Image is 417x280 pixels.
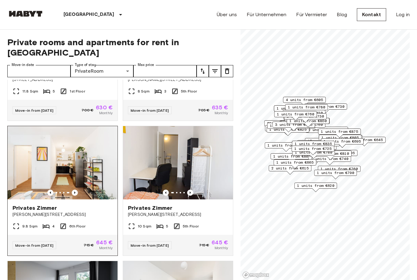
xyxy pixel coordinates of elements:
span: 1 units from €725 [294,146,332,151]
span: 2 units from €615 [271,165,309,171]
div: Map marker [314,170,357,179]
a: Mapbox logo [242,271,269,278]
span: 5th Floor [183,224,199,229]
a: Über uns [217,11,237,18]
span: 635 € [212,105,228,110]
span: 1 units from €760 [277,111,314,117]
button: Previous image [72,190,78,196]
div: Map marker [274,159,316,169]
div: Map marker [269,165,311,175]
span: Move-in from [DATE] [15,243,53,248]
span: 1 units from €875 [321,129,358,134]
span: 1 units from €780 [288,104,325,110]
img: Marketing picture of unit DE-01-302-014-01 [123,126,233,199]
span: [PERSON_NAME][STREET_ADDRESS] [128,212,228,218]
span: 5 [53,89,55,94]
span: Privates Zimmer [128,204,172,212]
div: Map marker [281,121,323,130]
a: Previous imagePrevious imagePrivates Zimmer[PERSON_NAME][STREET_ADDRESS]9.8 Sqm46th FloorMove-in ... [7,126,118,256]
span: Privates Zimmer [13,204,57,212]
span: [STREET_ADDRESS] [13,77,113,83]
span: 705 € [198,107,209,113]
span: 1 units from €620 [285,110,323,116]
label: Move-in date [12,62,34,67]
span: 645 € [96,240,113,245]
a: Für Vermieter [296,11,327,18]
div: Map marker [318,129,361,138]
a: Blog [337,11,347,18]
span: 645 € [212,240,228,245]
img: Habyt [7,11,44,17]
span: 1 units from €835 [295,141,332,147]
div: Map marker [305,138,350,147]
span: 6th Floor [69,224,85,229]
label: Max price [138,62,154,67]
div: Map marker [264,120,309,130]
span: 1 units from €850 [289,118,327,124]
div: Map marker [272,122,315,131]
div: Map marker [283,97,326,106]
span: 700 € [82,107,93,113]
span: 715 € [199,242,209,248]
span: 21 units from €655 [267,121,306,126]
div: Map marker [265,142,307,152]
span: 1st Floor [70,89,85,94]
span: 1 units from €895 [270,123,307,129]
div: Map marker [321,138,364,148]
span: 3 units from €655 [283,121,321,126]
span: 3 units from €625 [275,122,312,127]
span: 1 units from €695 [324,139,361,144]
div: Map marker [292,141,335,150]
div: Map marker [285,104,328,114]
span: Private rooms and apartments for rent in [GEOGRAPHIC_DATA] [7,37,233,58]
a: Für Unternehmen [247,11,286,18]
div: Map marker [267,123,310,132]
span: 10 Sqm [138,224,151,229]
span: [PERSON_NAME][STREET_ADDRESS] [13,212,113,218]
button: Previous image [163,190,169,196]
div: Map marker [304,104,347,113]
span: 1 units from €620 [277,106,314,111]
div: PrivateRoom [71,65,134,77]
span: Move-in from [DATE] [131,243,169,248]
div: Map marker [274,111,317,121]
a: Kontakt [357,8,386,21]
span: 1 units from €730 [287,114,324,119]
div: Map marker [318,166,361,175]
div: Map marker [280,121,325,130]
span: Monthly [215,245,228,251]
div: Map marker [274,105,317,115]
div: Map marker [319,135,361,144]
div: Map marker [343,137,386,146]
span: 4 [52,224,55,229]
span: 1 units from €810 [312,151,349,156]
div: Map marker [297,140,340,150]
button: tune [197,65,209,77]
div: Map marker [308,156,351,165]
div: Map marker [294,183,337,192]
span: 11.8 Sqm [22,89,38,94]
span: Monthly [99,245,113,251]
span: 1 units from €905 [267,143,305,148]
div: Map marker [270,153,313,163]
input: Choose date [7,65,71,77]
span: Monthly [215,110,228,116]
span: 3 [164,89,166,94]
span: 1 units from €800 [273,154,310,159]
label: Type of stay [75,62,96,67]
a: Marketing picture of unit DE-01-302-014-01Previous imagePrevious imagePrivates Zimmer[PERSON_NAME... [123,126,233,256]
button: tune [209,65,221,77]
button: tune [221,65,233,77]
p: [GEOGRAPHIC_DATA] [63,11,114,18]
button: Previous image [47,190,53,196]
span: 6 units from €645 [346,137,383,143]
div: Map marker [292,146,334,155]
span: 1 units from €875 [300,140,337,146]
button: Previous image [187,190,193,196]
span: 1 units from €790 [317,170,354,176]
span: 1 units from €730 [307,104,344,109]
span: 5th Floor [181,89,197,94]
span: [PERSON_NAME][STREET_ADDRESS] [128,77,228,83]
img: Marketing picture of unit DE-01-09-060-04Q [8,126,118,199]
a: Log in [396,11,410,18]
